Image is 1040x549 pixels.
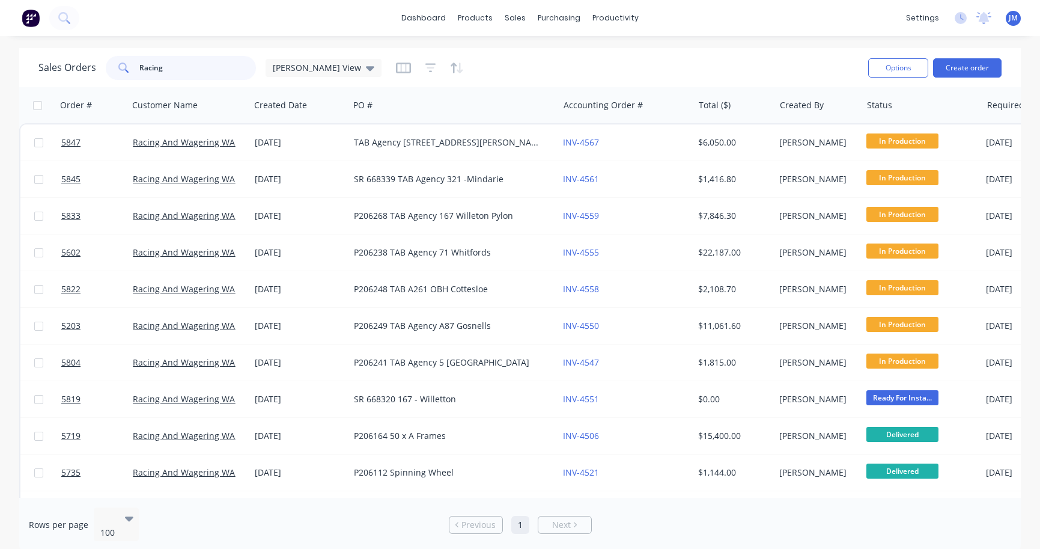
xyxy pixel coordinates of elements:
[61,271,133,307] a: 5822
[563,173,599,185] a: INV-4561
[563,136,599,148] a: INV-4567
[133,136,235,148] a: Racing And Wagering WA
[354,357,544,369] div: P206241 TAB Agency 5 [GEOGRAPHIC_DATA]
[61,210,81,222] span: 5833
[444,516,597,534] ul: Pagination
[779,210,853,222] div: [PERSON_NAME]
[255,393,344,405] div: [DATE]
[461,519,496,531] span: Previous
[22,9,40,27] img: Factory
[255,467,344,479] div: [DATE]
[779,247,853,259] div: [PERSON_NAME]
[866,207,938,222] span: In Production
[61,308,133,344] a: 5203
[563,430,599,441] a: INV-4506
[779,357,853,369] div: [PERSON_NAME]
[698,173,766,185] div: $1,416.80
[395,9,452,27] a: dashboard
[779,430,853,442] div: [PERSON_NAME]
[354,393,544,405] div: SR 668320 167 - Willetton
[353,99,373,111] div: PO #
[61,467,81,479] span: 5735
[354,173,544,185] div: SR 668339 TAB Agency 321 -Mindarie
[563,320,599,331] a: INV-4550
[133,393,235,405] a: Racing And Wagering WA
[779,173,853,185] div: [PERSON_NAME]
[61,247,81,259] span: 5602
[354,467,544,479] div: P206112 Spinning Wheel
[61,357,81,369] span: 5804
[780,99,824,111] div: Created By
[61,381,133,417] a: 5819
[139,56,257,80] input: Search...
[499,9,532,27] div: sales
[449,519,502,531] a: Previous page
[61,161,133,197] a: 5845
[255,357,344,369] div: [DATE]
[563,283,599,295] a: INV-4558
[61,124,133,161] a: 5847
[511,516,529,534] a: Page 1 is your current page
[61,430,81,442] span: 5719
[255,210,344,222] div: [DATE]
[866,427,938,442] span: Delivered
[698,393,766,405] div: $0.00
[254,99,307,111] div: Created Date
[354,320,544,332] div: P206249 TAB Agency A87 Gosnells
[779,320,853,332] div: [PERSON_NAME]
[273,61,361,74] span: [PERSON_NAME] View
[255,283,344,295] div: [DATE]
[61,393,81,405] span: 5819
[868,58,928,78] button: Options
[38,62,96,73] h1: Sales Orders
[61,283,81,295] span: 5822
[354,430,544,442] div: P206164 50 x A Frames
[698,210,766,222] div: $7,846.30
[867,99,892,111] div: Status
[866,354,938,369] span: In Production
[61,320,81,332] span: 5203
[255,173,344,185] div: [DATE]
[866,317,938,332] span: In Production
[452,9,499,27] div: products
[60,99,92,111] div: Order #
[133,430,235,441] a: Racing And Wagering WA
[563,210,599,221] a: INV-4559
[866,244,938,259] span: In Production
[133,283,235,295] a: Racing And Wagering WA
[779,136,853,149] div: [PERSON_NAME]
[552,519,571,531] span: Next
[563,467,599,478] a: INV-4521
[133,173,235,185] a: Racing And Wagering WA
[61,136,81,149] span: 5847
[354,136,544,149] div: TAB Agency [STREET_ADDRESS][PERSON_NAME]
[61,198,133,234] a: 5833
[698,320,766,332] div: $11,061.60
[779,467,853,479] div: [PERSON_NAME]
[779,283,853,295] div: [PERSON_NAME]
[698,430,766,442] div: $15,400.00
[255,320,344,332] div: [DATE]
[61,345,133,381] a: 5804
[133,247,235,258] a: Racing And Wagering WA
[698,283,766,295] div: $2,108.70
[866,464,938,479] span: Delivered
[100,527,117,539] div: 100
[133,467,235,478] a: Racing And Wagering WA
[255,247,344,259] div: [DATE]
[354,247,544,259] div: P206238 TAB Agency 71 Whitfords
[61,491,133,527] a: 5772
[933,58,1002,78] button: Create order
[255,430,344,442] div: [DATE]
[866,390,938,405] span: Ready For Insta...
[532,9,586,27] div: purchasing
[61,235,133,271] a: 5602
[698,247,766,259] div: $22,187.00
[866,133,938,149] span: In Production
[866,280,938,295] span: In Production
[255,136,344,149] div: [DATE]
[698,136,766,149] div: $6,050.00
[698,467,766,479] div: $1,144.00
[563,247,599,258] a: INV-4555
[699,99,731,111] div: Total ($)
